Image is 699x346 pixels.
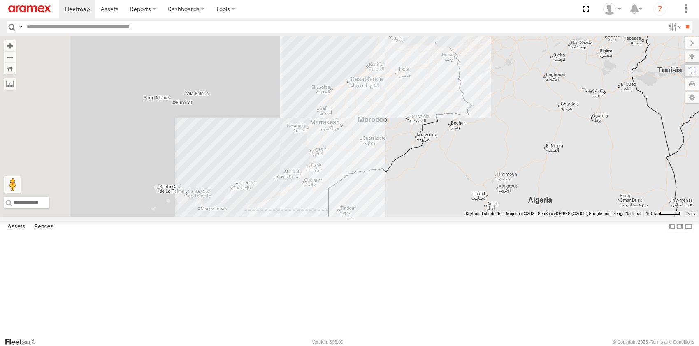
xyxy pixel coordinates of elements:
[312,339,343,344] div: Version: 306.00
[4,63,16,74] button: Zoom Home
[651,339,694,344] a: Terms and Conditions
[3,221,29,233] label: Assets
[5,338,42,346] a: Visit our Website
[4,40,16,51] button: Zoom in
[653,2,666,16] i: ?
[4,176,21,193] button: Drag Pegman onto the map to open Street View
[646,211,660,216] span: 100 km
[4,78,16,90] label: Measure
[613,339,694,344] div: © Copyright 2025 -
[30,221,58,233] label: Fences
[643,211,683,217] button: Map Scale: 100 km per 45 pixels
[17,21,24,33] label: Search Query
[687,212,695,215] a: Terms (opens in new tab)
[466,211,501,217] button: Keyboard shortcuts
[668,221,676,233] label: Dock Summary Table to the Left
[8,5,51,12] img: aramex-logo.svg
[665,21,683,33] label: Search Filter Options
[4,51,16,63] button: Zoom out
[676,221,684,233] label: Dock Summary Table to the Right
[600,3,624,15] div: Emad Mabrouk
[506,211,641,216] span: Map data ©2025 GeoBasis-DE/BKG (©2009), Google, Inst. Geogr. Nacional
[685,92,699,103] label: Map Settings
[685,221,693,233] label: Hide Summary Table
